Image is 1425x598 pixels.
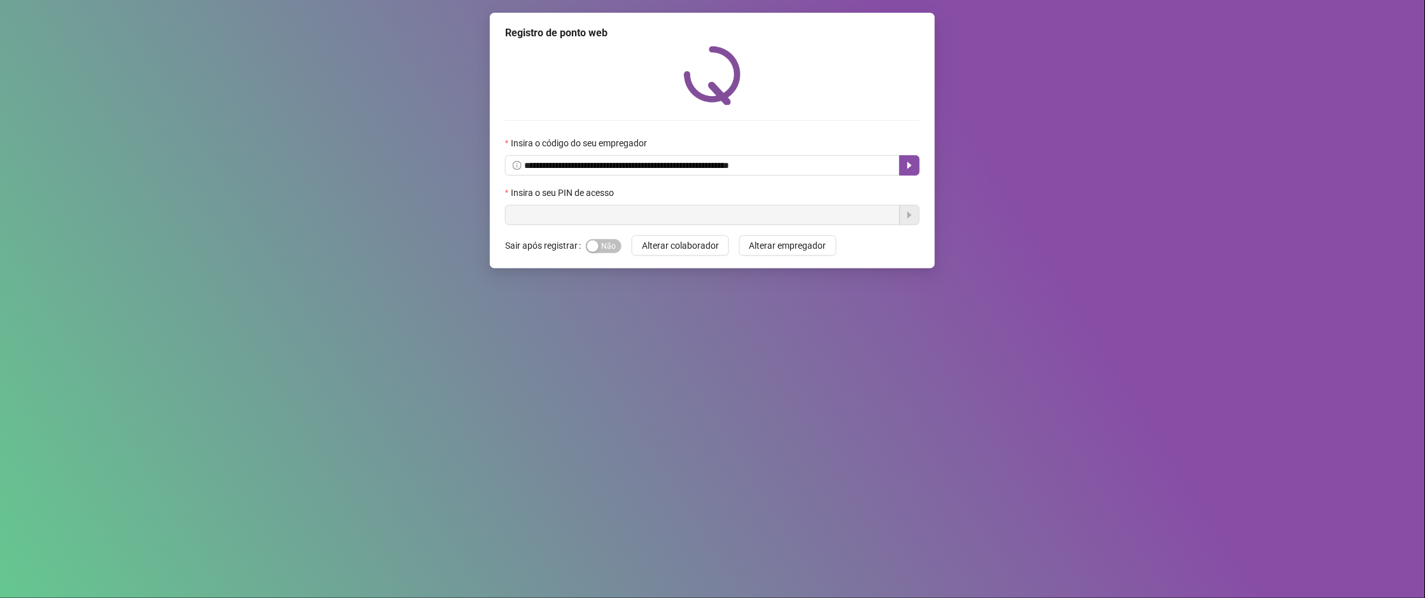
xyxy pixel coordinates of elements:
[632,235,729,256] button: Alterar colaborador
[749,239,826,253] span: Alterar empregador
[505,235,586,256] label: Sair após registrar
[505,186,622,200] label: Insira o seu PIN de acesso
[505,25,920,41] div: Registro de ponto web
[642,239,719,253] span: Alterar colaborador
[513,161,522,170] span: info-circle
[905,160,915,170] span: caret-right
[505,136,655,150] label: Insira o código do seu empregador
[684,46,741,105] img: QRPoint
[739,235,837,256] button: Alterar empregador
